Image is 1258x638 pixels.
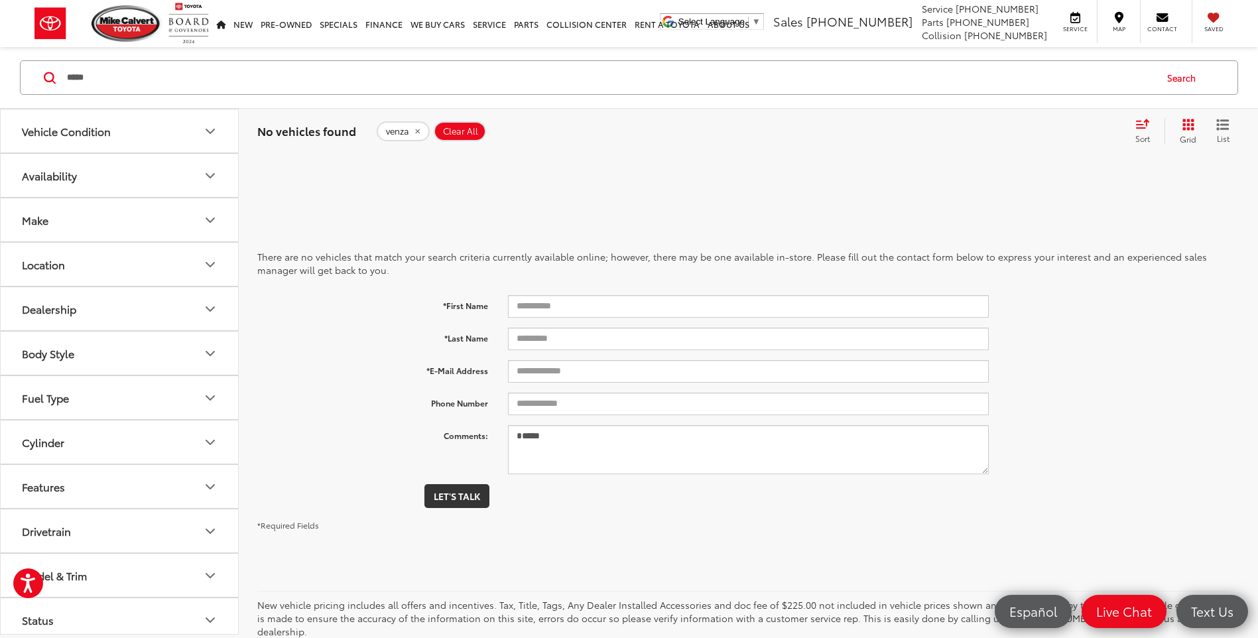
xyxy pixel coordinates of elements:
[247,360,498,377] label: *E-Mail Address
[1155,61,1215,94] button: Search
[1060,25,1090,33] span: Service
[22,125,111,137] div: Vehicle Condition
[22,391,69,404] div: Fuel Type
[202,568,218,584] div: Model & Trim
[1,154,239,197] button: AvailabilityAvailability
[22,480,65,493] div: Features
[22,169,77,182] div: Availability
[202,123,218,139] div: Vehicle Condition
[1,420,239,464] button: CylinderCylinder
[247,295,498,312] label: *First Name
[22,258,65,271] div: Location
[92,5,162,42] img: Mike Calvert Toyota
[922,15,944,29] span: Parts
[1,109,239,153] button: Vehicle ConditionVehicle Condition
[964,29,1047,42] span: [PHONE_NUMBER]
[1,243,239,286] button: LocationLocation
[946,15,1029,29] span: [PHONE_NUMBER]
[22,436,64,448] div: Cylinder
[922,29,962,42] span: Collision
[1,332,239,375] button: Body StyleBody Style
[752,17,761,27] span: ▼
[1184,603,1240,619] span: Text Us
[202,612,218,628] div: Status
[1082,595,1166,628] a: Live Chat
[22,525,71,537] div: Drivetrain
[1,376,239,419] button: Fuel TypeFuel Type
[66,62,1155,94] input: Search by Make, Model, or Keyword
[257,123,356,139] span: No vehicles found
[22,302,76,315] div: Dealership
[922,2,953,15] span: Service
[1216,133,1229,144] span: List
[1,198,239,241] button: MakeMake
[1147,25,1177,33] span: Contact
[1164,118,1206,145] button: Grid View
[956,2,1038,15] span: [PHONE_NUMBER]
[257,519,319,531] small: *Required Fields
[22,613,54,626] div: Status
[202,168,218,184] div: Availability
[202,257,218,273] div: Location
[247,393,498,409] label: Phone Number
[1,465,239,508] button: FeaturesFeatures
[22,347,74,359] div: Body Style
[1,287,239,330] button: DealershipDealership
[386,126,409,137] span: venza
[377,121,430,141] button: remove venza
[202,301,218,317] div: Dealership
[1,509,239,552] button: DrivetrainDrivetrain
[202,212,218,228] div: Make
[257,250,1239,277] p: There are no vehicles that match your search criteria currently available online; however, there ...
[773,13,803,30] span: Sales
[247,328,498,344] label: *Last Name
[1104,25,1133,33] span: Map
[1129,118,1164,145] button: Select sort value
[247,425,498,442] label: Comments:
[443,126,478,137] span: Clear All
[1206,118,1239,145] button: List View
[202,523,218,539] div: Drivetrain
[202,390,218,406] div: Fuel Type
[1003,603,1064,619] span: Español
[1090,603,1159,619] span: Live Chat
[22,569,87,582] div: Model & Trim
[1180,133,1196,145] span: Grid
[995,595,1072,628] a: Español
[202,434,218,450] div: Cylinder
[434,121,486,141] button: Clear All
[1199,25,1228,33] span: Saved
[1,554,239,597] button: Model & TrimModel & Trim
[1176,595,1248,628] a: Text Us
[1135,133,1150,144] span: Sort
[806,13,912,30] span: [PHONE_NUMBER]
[257,598,1229,638] p: New vehicle pricing includes all offers and incentives. Tax, Title, Tags, Any Dealer Installed Ac...
[22,214,48,226] div: Make
[202,346,218,361] div: Body Style
[202,479,218,495] div: Features
[424,484,489,508] button: Let's Talk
